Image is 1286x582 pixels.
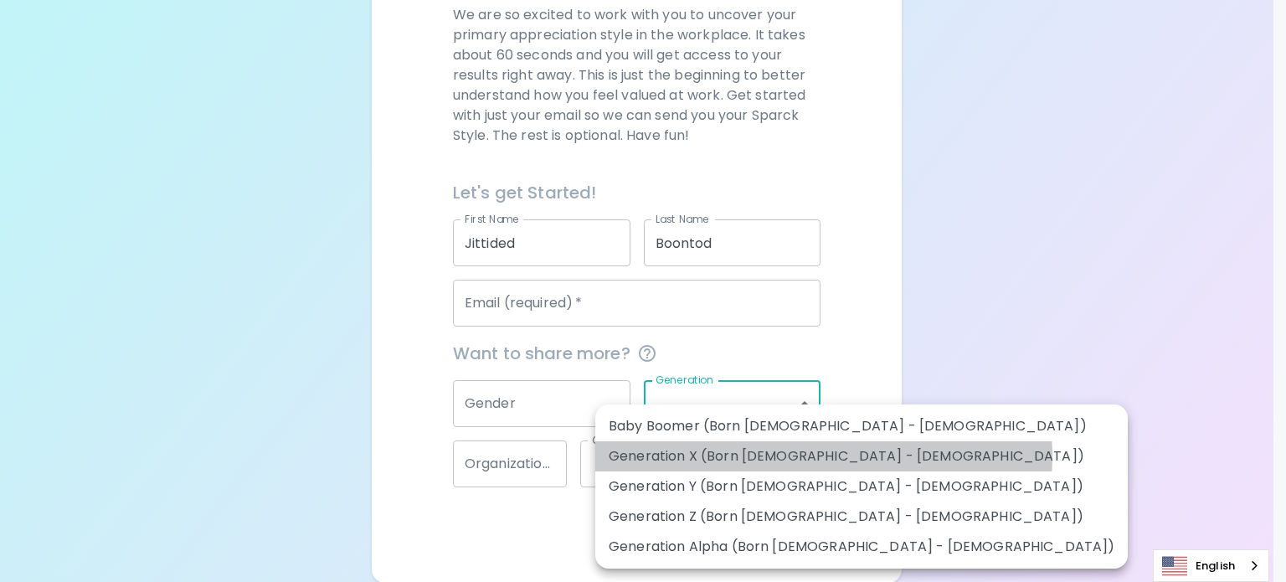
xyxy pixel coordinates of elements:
[595,502,1128,532] li: Generation Z (Born [DEMOGRAPHIC_DATA] - [DEMOGRAPHIC_DATA])
[595,532,1128,562] li: Generation Alpha (Born [DEMOGRAPHIC_DATA] - [DEMOGRAPHIC_DATA])
[1153,549,1269,582] div: Language
[595,411,1128,441] li: Baby Boomer (Born [DEMOGRAPHIC_DATA] - [DEMOGRAPHIC_DATA])
[595,441,1128,471] li: Generation X (Born [DEMOGRAPHIC_DATA] - [DEMOGRAPHIC_DATA])
[595,471,1128,502] li: Generation Y (Born [DEMOGRAPHIC_DATA] - [DEMOGRAPHIC_DATA])
[1153,549,1269,582] aside: Language selected: English
[1154,550,1268,581] a: English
